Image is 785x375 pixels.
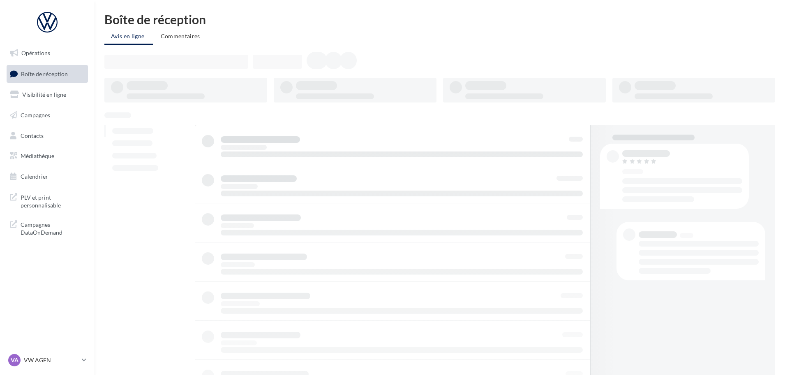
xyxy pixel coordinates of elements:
[21,192,85,210] span: PLV et print personnalisable
[7,352,88,368] a: VA VW AGEN
[21,219,85,237] span: Campagnes DataOnDemand
[21,112,50,119] span: Campagnes
[5,147,90,165] a: Médiathèque
[104,13,775,26] div: Boîte de réception
[161,33,200,40] span: Commentaires
[5,65,90,83] a: Boîte de réception
[5,216,90,240] a: Campagnes DataOnDemand
[21,70,68,77] span: Boîte de réception
[5,168,90,185] a: Calendrier
[21,173,48,180] span: Calendrier
[21,49,50,56] span: Opérations
[24,356,78,364] p: VW AGEN
[5,127,90,144] a: Contacts
[5,107,90,124] a: Campagnes
[22,91,66,98] span: Visibilité en ligne
[21,132,44,139] span: Contacts
[5,86,90,103] a: Visibilité en ligne
[5,44,90,62] a: Opérations
[5,189,90,213] a: PLV et print personnalisable
[21,152,54,159] span: Médiathèque
[11,356,18,364] span: VA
